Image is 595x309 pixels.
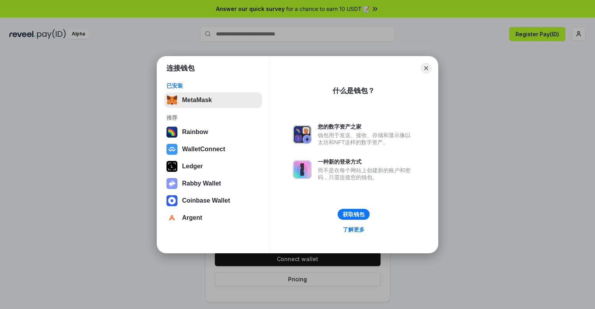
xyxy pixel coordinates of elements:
div: 获取钱包 [343,211,365,218]
button: 获取钱包 [338,209,370,220]
div: Rabby Wallet [182,180,221,187]
button: Rainbow [164,124,262,140]
button: Coinbase Wallet [164,193,262,208]
button: WalletConnect [164,141,262,157]
div: MetaMask [182,97,212,104]
img: svg+xml,%3Csvg%20width%3D%2228%22%20height%3D%2228%22%20viewBox%3D%220%200%2028%2028%22%20fill%3D... [166,144,177,155]
div: 了解更多 [343,226,365,233]
button: Argent [164,210,262,226]
button: MetaMask [164,92,262,108]
div: 已安装 [166,82,260,89]
div: Rainbow [182,129,208,136]
img: svg+xml,%3Csvg%20width%3D%2228%22%20height%3D%2228%22%20viewBox%3D%220%200%2028%2028%22%20fill%3D... [166,212,177,223]
img: svg+xml,%3Csvg%20xmlns%3D%22http%3A%2F%2Fwww.w3.org%2F2000%2Fsvg%22%20fill%3D%22none%22%20viewBox... [293,125,312,144]
button: Ledger [164,159,262,174]
button: Close [421,63,432,74]
div: Coinbase Wallet [182,197,230,204]
div: 钱包用于发送、接收、存储和显示像以太坊和NFT这样的数字资产。 [318,132,414,146]
div: Argent [182,214,202,221]
button: Rabby Wallet [164,176,262,191]
img: svg+xml,%3Csvg%20fill%3D%22none%22%20height%3D%2233%22%20viewBox%3D%220%200%2035%2033%22%20width%... [166,95,177,106]
img: svg+xml,%3Csvg%20xmlns%3D%22http%3A%2F%2Fwww.w3.org%2F2000%2Fsvg%22%20fill%3D%22none%22%20viewBox... [293,160,312,179]
div: Ledger [182,163,203,170]
div: 而不是在每个网站上创建新的账户和密码，只需连接您的钱包。 [318,167,414,181]
img: svg+xml,%3Csvg%20xmlns%3D%22http%3A%2F%2Fwww.w3.org%2F2000%2Fsvg%22%20fill%3D%22none%22%20viewBox... [166,178,177,189]
h1: 连接钱包 [166,64,195,73]
div: 推荐 [166,114,260,121]
img: svg+xml,%3Csvg%20xmlns%3D%22http%3A%2F%2Fwww.w3.org%2F2000%2Fsvg%22%20width%3D%2228%22%20height%3... [166,161,177,172]
div: 什么是钱包？ [333,86,375,95]
img: svg+xml,%3Csvg%20width%3D%2228%22%20height%3D%2228%22%20viewBox%3D%220%200%2028%2028%22%20fill%3D... [166,195,177,206]
a: 了解更多 [338,224,369,235]
div: 您的数字资产之家 [318,123,414,130]
div: WalletConnect [182,146,225,153]
img: svg+xml,%3Csvg%20width%3D%22120%22%20height%3D%22120%22%20viewBox%3D%220%200%20120%20120%22%20fil... [166,127,177,138]
div: 一种新的登录方式 [318,158,414,165]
